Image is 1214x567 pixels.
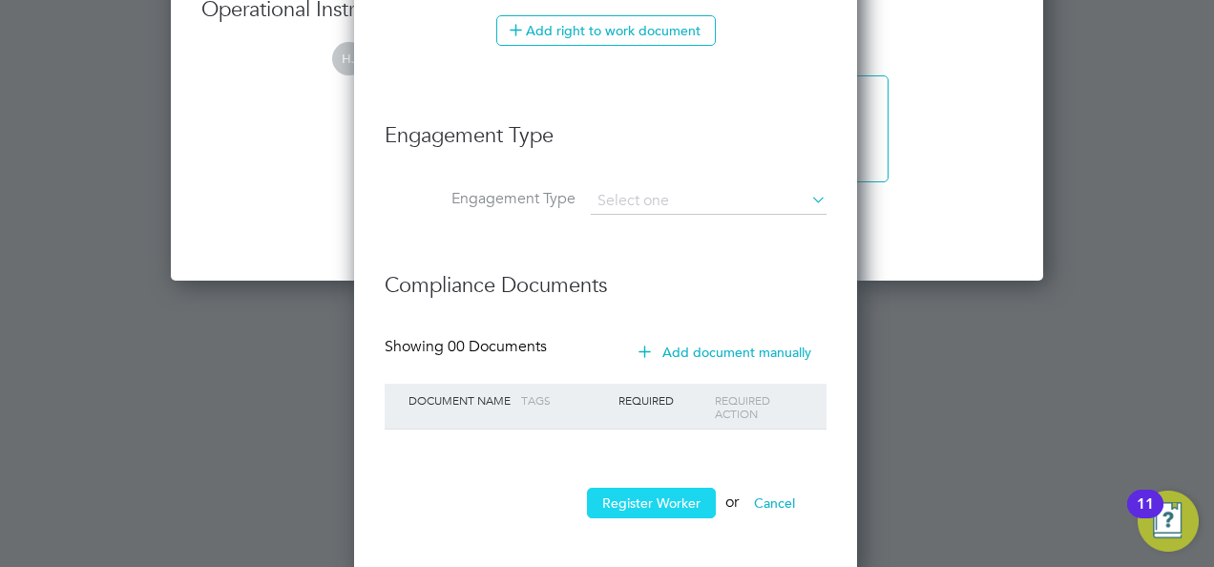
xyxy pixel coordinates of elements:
[385,337,551,357] div: Showing
[1138,491,1199,552] button: Open Resource Center, 11 new notifications
[385,488,827,537] li: or
[739,488,810,518] button: Cancel
[496,15,716,46] button: Add right to work document
[587,488,716,518] button: Register Worker
[591,188,827,215] input: Select one
[385,189,576,209] label: Engagement Type
[1137,504,1154,529] div: 11
[710,384,807,430] div: Required Action
[614,384,711,416] div: Required
[448,337,547,356] span: 00 Documents
[516,384,614,416] div: Tags
[332,42,366,75] span: HJ
[385,253,827,300] h3: Compliance Documents
[385,103,827,150] h3: Engagement Type
[625,337,827,367] button: Add document manually
[404,384,516,416] div: Document Name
